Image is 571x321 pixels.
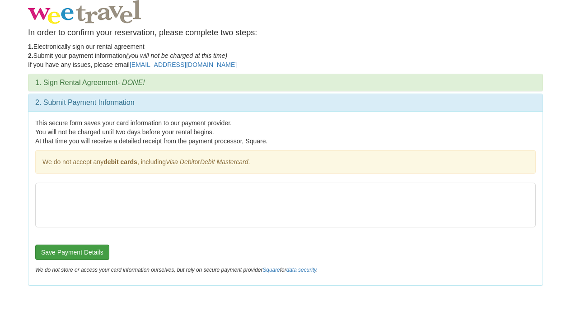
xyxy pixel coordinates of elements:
[166,158,195,165] em: Visa Debit
[35,150,536,174] div: We do not accept any , including or .
[103,158,137,165] strong: debit cards
[28,28,543,38] h4: In order to confirm your reservation, please complete two steps:
[126,52,227,59] em: (you will not be charged at this time)
[35,79,536,87] h3: 1. Sign Rental Agreement
[35,245,109,260] button: Save Payment Details
[35,267,318,273] em: We do not store or access your card information ourselves, but rely on secure payment provider for .
[35,118,536,146] p: This secure form saves your card information to our payment provider. You will not be charged unt...
[28,43,33,50] strong: 1.
[200,158,248,165] em: Debit Mastercard
[130,61,237,68] a: [EMAIL_ADDRESS][DOMAIN_NAME]
[35,99,536,107] h3: 2. Submit Payment Information
[286,267,317,273] a: data security
[28,42,543,69] p: Electronically sign our rental agreement Submit your payment information If you have any issues, ...
[262,267,280,273] a: Square
[117,79,145,86] em: - DONE!
[36,183,535,227] iframe: Secure Credit Card Form
[28,52,33,59] strong: 2.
